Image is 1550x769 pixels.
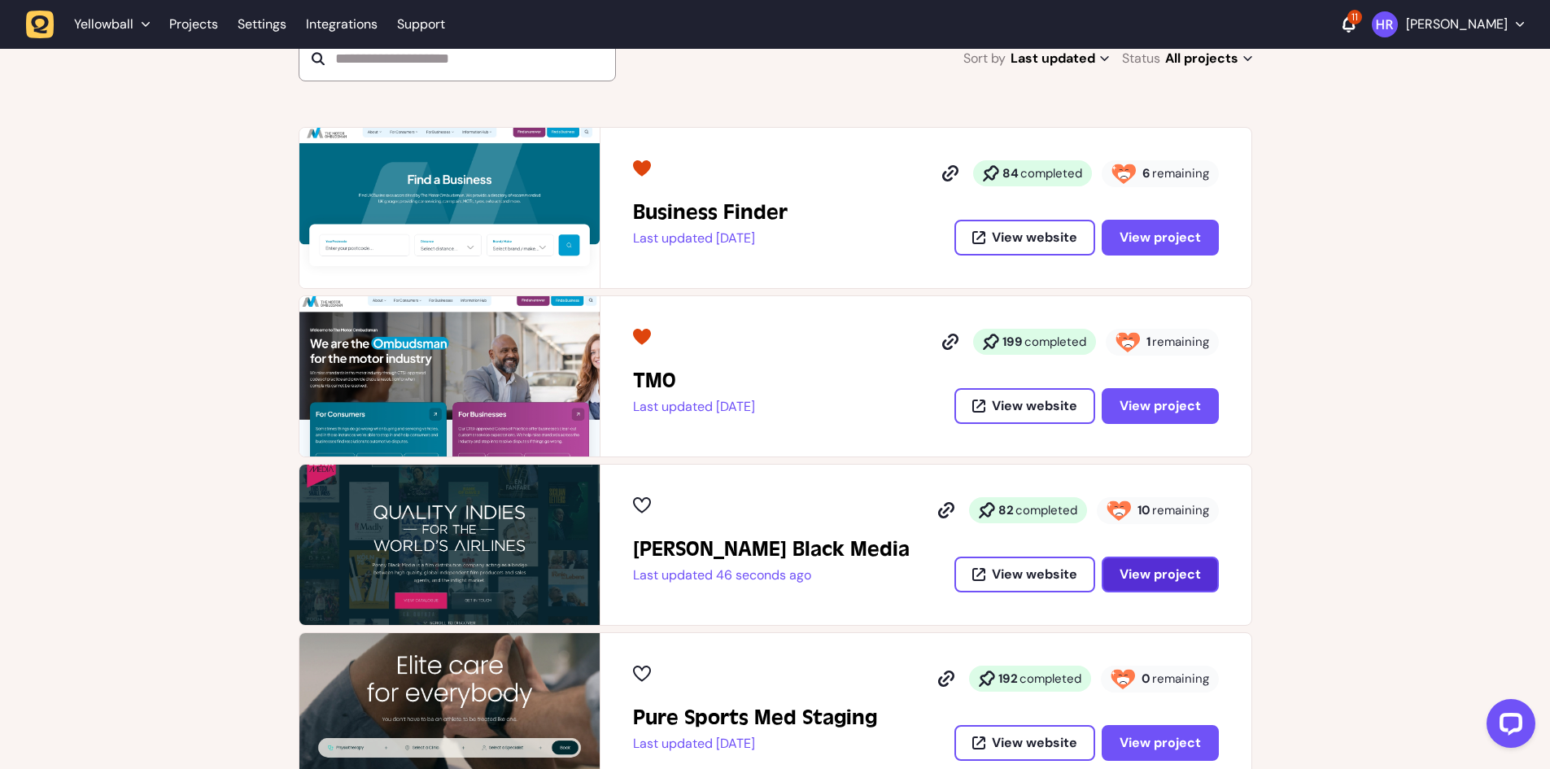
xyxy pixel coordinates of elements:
img: Harry Robinson [1372,11,1398,37]
span: Yellowball [74,16,133,33]
p: Last updated 46 seconds ago [633,567,910,583]
p: Last updated [DATE] [633,399,755,415]
button: View project [1102,557,1219,592]
button: View website [954,557,1095,592]
span: Last updated [1011,47,1109,70]
span: View project [1120,734,1201,751]
button: View website [954,388,1095,424]
span: View project [1120,397,1201,414]
strong: 192 [998,671,1018,687]
img: Penny Black Media [299,465,600,625]
span: completed [1020,165,1082,181]
button: [PERSON_NAME] [1372,11,1524,37]
strong: 1 [1146,334,1150,350]
strong: 82 [998,502,1014,518]
a: Projects [169,10,218,39]
span: View project [1120,566,1201,583]
button: Yellowball [26,10,159,39]
button: View project [1102,725,1219,761]
span: All projects [1165,47,1252,70]
div: 11 [1347,10,1362,24]
strong: 199 [1002,334,1023,350]
h2: Penny Black Media [633,536,910,562]
span: View website [992,400,1077,413]
p: Last updated [DATE] [633,736,877,752]
button: View website [954,725,1095,761]
span: View website [992,736,1077,749]
strong: 10 [1137,502,1150,518]
span: Sort by [963,47,1006,70]
span: completed [1024,334,1086,350]
a: Integrations [306,10,378,39]
a: Support [397,16,445,33]
span: completed [1020,671,1081,687]
iframe: LiveChat chat widget [1474,693,1542,761]
span: View project [1120,229,1201,246]
h2: Business Finder [633,199,788,225]
button: View project [1102,388,1219,424]
h2: TMO [633,368,755,394]
strong: 84 [1002,165,1019,181]
button: View website [954,220,1095,256]
span: Status [1122,47,1160,70]
span: remaining [1152,165,1209,181]
span: remaining [1152,334,1209,350]
span: remaining [1152,502,1209,518]
strong: 0 [1142,671,1150,687]
span: View website [992,231,1077,244]
span: completed [1015,502,1077,518]
img: Business Finder [299,128,600,288]
p: [PERSON_NAME] [1406,16,1508,33]
img: TMO [299,296,600,457]
a: Settings [238,10,286,39]
span: View website [992,568,1077,581]
span: remaining [1152,671,1209,687]
strong: 6 [1142,165,1150,181]
button: View project [1102,220,1219,256]
p: Last updated [DATE] [633,230,788,247]
h2: Pure Sports Med Staging [633,705,877,731]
